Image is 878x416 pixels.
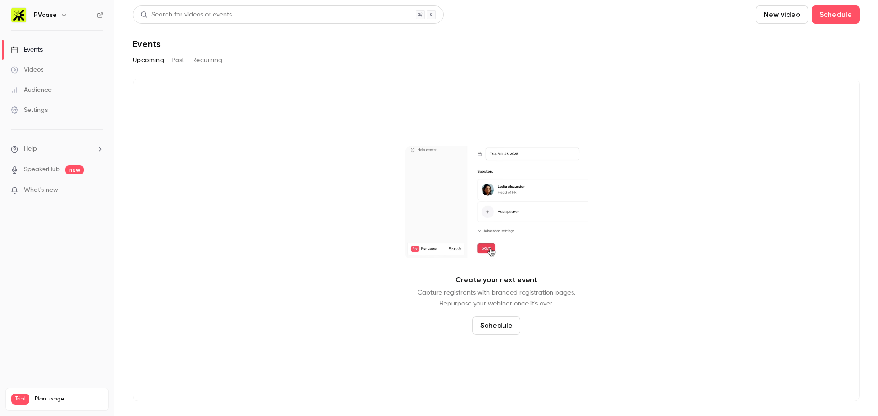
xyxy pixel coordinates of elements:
[192,53,223,68] button: Recurring
[11,144,103,154] li: help-dropdown-opener
[35,395,103,403] span: Plan usage
[34,11,57,20] h6: PVcase
[24,165,60,174] a: SpeakerHub
[11,85,52,95] div: Audience
[11,8,26,22] img: PVcase
[11,394,29,405] span: Trial
[133,38,161,49] h1: Events
[92,186,103,195] iframe: Noticeable Trigger
[472,316,520,335] button: Schedule
[11,105,48,115] div: Settings
[756,5,808,24] button: New video
[24,185,58,195] span: What's new
[418,287,575,309] p: Capture registrants with branded registration pages. Repurpose your webinar once it's over.
[455,274,537,285] p: Create your next event
[11,45,43,54] div: Events
[171,53,185,68] button: Past
[65,165,84,174] span: new
[133,53,164,68] button: Upcoming
[812,5,860,24] button: Schedule
[11,65,43,74] div: Videos
[140,10,232,20] div: Search for videos or events
[24,144,37,154] span: Help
